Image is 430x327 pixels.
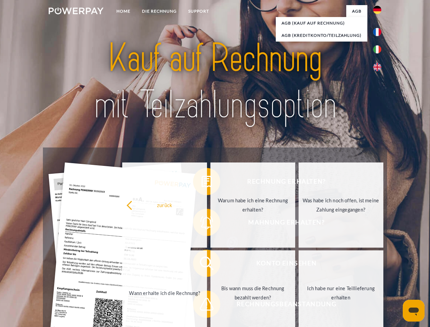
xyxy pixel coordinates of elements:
[303,196,379,214] div: Was habe ich noch offen, ist meine Zahlung eingegangen?
[136,5,182,17] a: DIE RECHNUNG
[276,29,367,42] a: AGB (Kreditkonto/Teilzahlung)
[346,5,367,17] a: agb
[373,45,381,53] img: it
[303,284,379,302] div: Ich habe nur eine Teillieferung erhalten
[65,33,365,130] img: title-powerpay_de.svg
[403,300,425,322] iframe: Schaltfläche zum Öffnen des Messaging-Fensters
[111,5,136,17] a: Home
[214,284,291,302] div: Bis wann muss die Rechnung bezahlt werden?
[182,5,215,17] a: SUPPORT
[126,288,203,297] div: Wann erhalte ich die Rechnung?
[214,196,291,214] div: Warum habe ich eine Rechnung erhalten?
[49,7,103,14] img: logo-powerpay-white.svg
[299,162,383,248] a: Was habe ich noch offen, ist meine Zahlung eingegangen?
[373,28,381,36] img: fr
[126,200,203,209] div: zurück
[373,63,381,71] img: en
[373,6,381,14] img: de
[276,17,367,29] a: AGB (Kauf auf Rechnung)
